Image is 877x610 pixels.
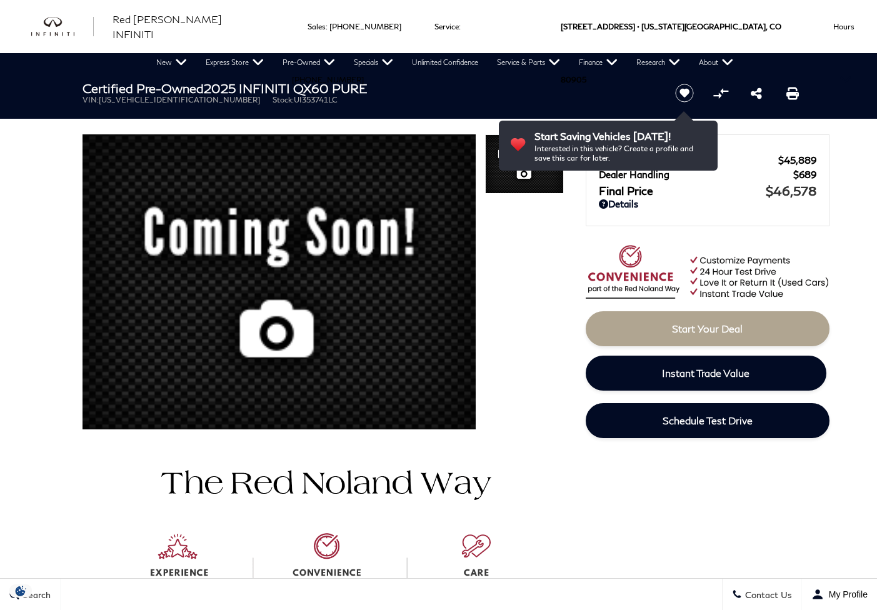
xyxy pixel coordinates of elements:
[485,134,564,195] img: Certified Used 2025 Graphite Shadow INFINITI PURE image 1
[766,183,816,198] span: $46,578
[671,83,698,103] button: Save vehicle
[31,17,94,37] a: infiniti
[561,22,781,84] a: [STREET_ADDRESS] • [US_STATE][GEOGRAPHIC_DATA], CO 80905
[83,81,654,95] h1: 2025 INFINITI QX60 PURE
[329,22,401,31] a: [PHONE_NUMBER]
[599,154,778,166] span: Red [PERSON_NAME]
[742,589,792,600] span: Contact Us
[672,322,743,334] span: Start Your Deal
[599,183,816,198] a: Final Price $46,578
[326,22,328,31] span: :
[561,53,586,106] span: 80905
[778,154,816,166] span: $45,889
[663,414,753,426] span: Schedule Test Drive
[83,81,204,96] strong: Certified Pre-Owned
[113,12,261,42] a: Red [PERSON_NAME] INFINITI
[824,589,868,599] span: My Profile
[6,584,35,597] section: Click to Open Cookie Consent Modal
[802,579,877,610] button: Open user profile menu
[83,134,476,437] img: Certified Used 2025 Graphite Shadow INFINITI PURE image 1
[273,95,294,104] span: Stock:
[308,22,326,31] span: Sales
[147,53,743,72] nav: Main Navigation
[786,86,799,101] a: Print this Certified Pre-Owned 2025 INFINITI QX60 PURE
[586,311,829,346] a: Start Your Deal
[793,169,816,180] span: $689
[99,95,260,104] span: [US_VEHICLE_IDENTIFICATION_NUMBER]
[113,13,222,40] span: Red [PERSON_NAME] INFINITI
[569,53,627,72] a: Finance
[599,184,766,197] span: Final Price
[488,53,569,72] a: Service & Parts
[292,75,364,84] a: [PHONE_NUMBER]
[83,95,99,104] span: VIN:
[586,403,829,438] a: Schedule Test Drive
[751,86,762,101] a: Share this Certified Pre-Owned 2025 INFINITI QX60 PURE
[689,53,743,72] a: About
[599,169,793,180] span: Dealer Handling
[196,53,273,72] a: Express Store
[434,22,459,31] span: Service
[662,367,749,379] span: Instant Trade Value
[273,53,344,72] a: Pre-Owned
[599,169,816,180] a: Dealer Handling $689
[344,53,403,72] a: Specials
[459,22,461,31] span: :
[627,53,689,72] a: Research
[599,198,816,209] a: Details
[19,589,51,600] span: Search
[6,584,35,597] img: Opt-Out Icon
[31,17,94,37] img: INFINITI
[403,53,488,72] a: Unlimited Confidence
[586,356,826,391] a: Instant Trade Value
[711,84,730,102] button: Compare vehicle
[147,53,196,72] a: New
[599,154,816,166] a: Red [PERSON_NAME] $45,889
